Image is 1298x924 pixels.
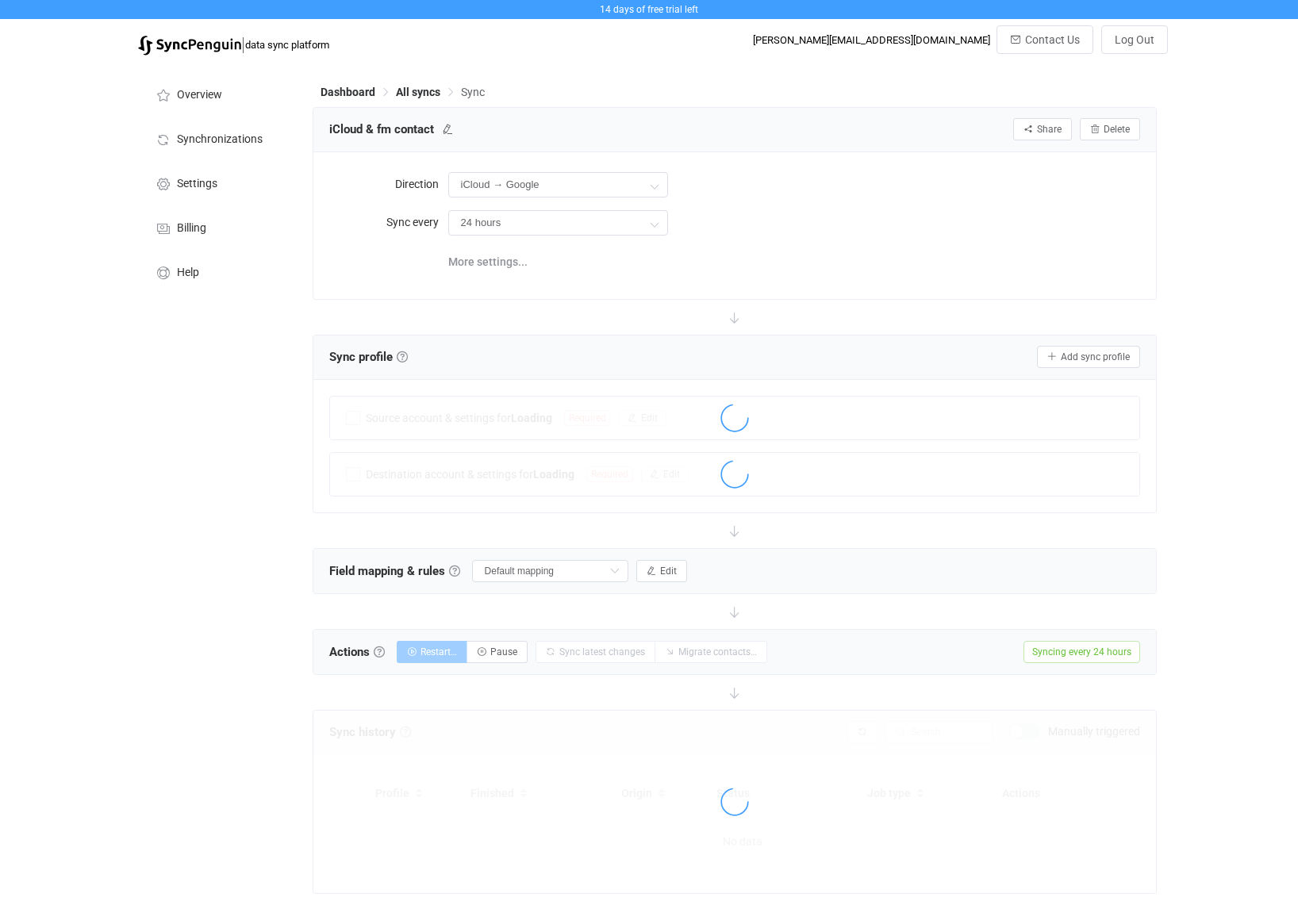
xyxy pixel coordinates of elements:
[1037,346,1140,368] button: Add sync profile
[490,646,517,658] span: Pause
[138,33,329,56] a: |data sync platform
[329,640,385,664] span: Actions
[396,86,440,98] span: All syncs
[421,646,457,658] span: Restart…
[321,86,485,98] div: Breadcrumb
[138,205,297,249] a: Billing
[467,641,528,663] button: Pause
[245,39,329,51] span: data sync platform
[177,266,199,279] span: Help
[472,560,628,582] input: Select
[329,559,460,583] span: Field mapping & rules
[177,178,217,190] span: Settings
[678,646,757,658] span: Migrate contacts…
[138,116,297,160] a: Synchronizations
[1115,33,1154,46] span: Log Out
[461,86,485,98] span: Sync
[536,641,655,663] button: Sync latest changes
[397,641,467,663] button: Restart…
[329,345,408,369] span: Sync profile
[177,133,263,146] span: Synchronizations
[138,160,297,205] a: Settings
[636,560,687,582] button: Edit
[177,222,206,235] span: Billing
[321,86,375,98] span: Dashboard
[997,25,1093,54] button: Contact Us
[138,249,297,293] a: Help
[138,36,241,56] img: syncpenguin.svg
[241,33,245,56] span: |
[1101,25,1168,54] button: Log Out
[1023,641,1140,663] span: Syncing every 24 hours
[655,641,767,663] button: Migrate contacts…
[138,71,297,116] a: Overview
[559,646,645,658] span: Sync latest changes
[177,89,222,102] span: Overview
[1061,351,1130,362] span: Add sync profile
[753,34,990,46] div: [PERSON_NAME][EMAIL_ADDRESS][DOMAIN_NAME]
[1025,33,1080,46] span: Contact Us
[600,4,698,15] span: 14 days of free trial left
[660,566,677,577] span: Edit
